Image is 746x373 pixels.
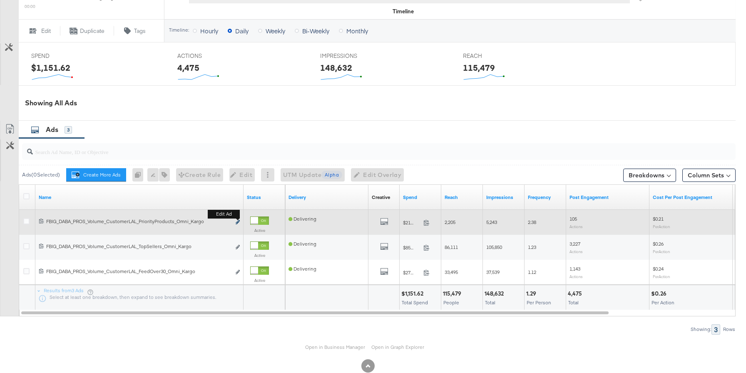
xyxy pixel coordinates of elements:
[445,244,458,250] span: 86,111
[653,216,664,222] span: $0.21
[403,244,420,251] span: $852.66
[623,169,676,182] button: Breakdowns
[250,253,269,258] label: Active
[485,290,506,298] div: 148,632
[46,125,58,134] span: Ads
[250,228,269,233] label: Active
[371,344,424,351] a: Open in Graph Explorer
[653,274,670,279] sub: Per Action
[526,290,539,298] div: 1.29
[682,169,736,182] button: Column Sets
[22,171,60,179] div: Ads ( 0 Selected)
[652,299,674,306] span: Per Action
[305,344,365,351] a: Open in Business Manager
[320,62,352,74] div: 148,632
[235,27,249,35] span: Daily
[723,326,736,332] div: Rows
[443,290,464,298] div: 115,479
[132,168,147,182] div: 0
[528,269,536,275] span: 1.12
[485,299,495,306] span: Total
[169,27,189,33] div: Timeline:
[528,194,563,201] a: The average number of times your ad was served to each person.
[346,27,368,35] span: Monthly
[39,194,240,201] a: Ad Name.
[177,62,199,74] div: 4,475
[302,27,329,35] span: Bi-Weekly
[372,194,390,201] div: Creative
[41,27,51,35] span: Edit
[46,268,231,275] div: FBIG_DABA_PROS_Volume_CustomerLAL_FeedOver30_Omni_Kargo
[653,194,729,201] a: The average cost per action related to your Page's posts as a result of your ad.
[235,218,240,227] button: Edit ad
[25,3,35,9] sub: 00:00
[486,219,497,225] span: 5,243
[31,62,70,74] div: $1,151.62
[33,140,671,157] input: Search Ad Name, ID or Objective
[445,269,458,275] span: 33,495
[18,26,60,36] button: Edit
[46,218,231,225] div: FBIG_DABA_PROS_Volume_CustomerLAL_PriorityProducts_Omni_Kargo
[114,26,156,36] button: Tags
[486,244,502,250] span: 105,850
[372,194,390,201] a: Shows the creative associated with your ad.
[288,194,365,201] a: Reflects the ability of your Ad to achieve delivery.
[653,249,670,254] sub: Per Action
[60,26,114,36] button: Duplicate
[25,98,736,108] div: Showing All Ads
[463,62,495,74] div: 115,479
[403,194,438,201] a: The total amount spent to date.
[653,224,670,229] sub: Per Action
[288,241,316,247] span: Delivering
[690,326,711,332] div: Showing:
[208,210,240,219] b: Edit ad
[568,299,579,306] span: Total
[445,194,480,201] a: The number of people your ad was served to.
[403,219,420,226] span: $21.59
[569,249,583,254] sub: Actions
[569,241,580,247] span: 3,227
[528,219,536,225] span: 2.38
[527,299,551,306] span: Per Person
[569,194,646,201] a: The number of actions related to your Page's posts as a result of your ad.
[288,266,316,272] span: Delivering
[569,266,580,272] span: 1,143
[250,278,269,283] label: Active
[134,27,146,35] span: Tags
[320,52,383,60] span: IMPRESSIONS
[247,194,282,201] a: Shows the current state of your Ad.
[266,27,285,35] span: Weekly
[568,290,584,298] div: 4,475
[569,274,583,279] sub: Actions
[443,299,459,306] span: People
[65,126,72,134] div: 3
[66,168,126,182] button: Create More Ads
[200,27,218,35] span: Hourly
[486,269,500,275] span: 37,539
[653,241,664,247] span: $0.26
[401,290,426,298] div: $1,151.62
[177,52,240,60] span: ACTIONS
[46,243,231,250] div: FBIG_DABA_PROS_Volume_CustomerLAL_TopSellers_Omni_Kargo
[463,52,525,60] span: REACH
[31,52,94,60] span: SPEND
[402,299,428,306] span: Total Spend
[393,7,414,15] div: Timeline
[651,290,669,298] div: $0.26
[445,219,455,225] span: 2,205
[80,27,104,35] span: Duplicate
[569,216,577,222] span: 105
[486,194,521,201] a: The number of times your ad was served. On mobile apps an ad is counted as served the first time ...
[403,269,420,276] span: $277.37
[653,266,664,272] span: $0.24
[288,216,316,222] span: Delivering
[569,224,583,229] sub: Actions
[711,324,720,335] div: 3
[528,244,536,250] span: 1.23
